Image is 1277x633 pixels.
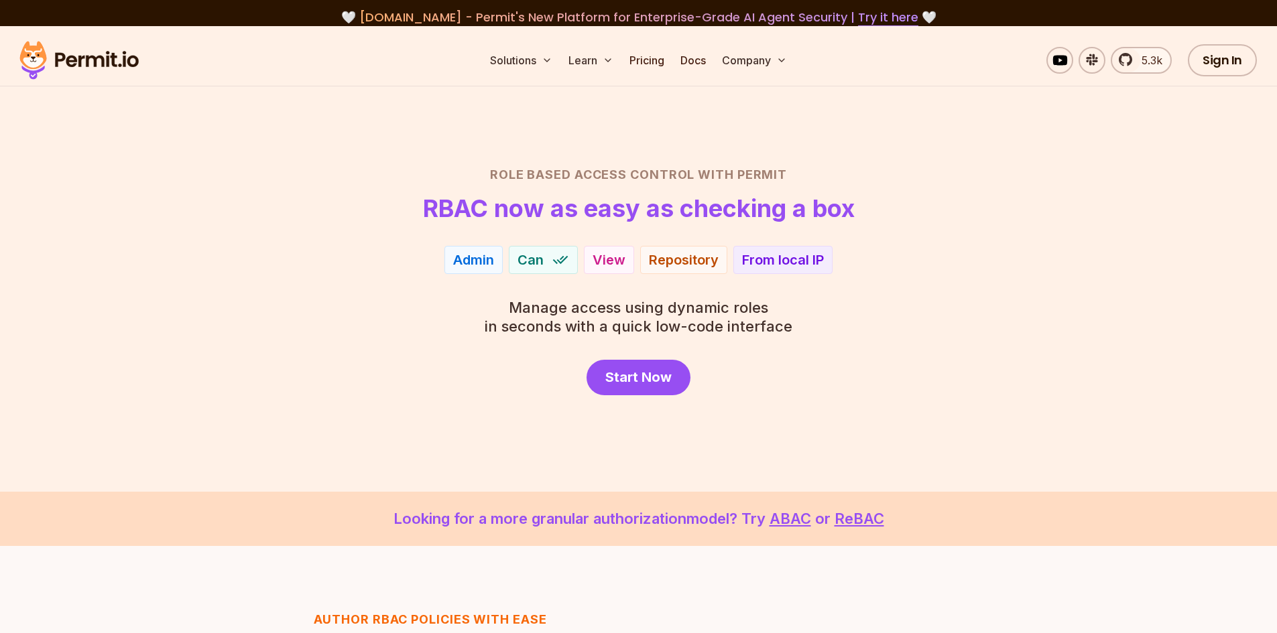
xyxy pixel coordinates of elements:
[453,251,494,269] div: Admin
[742,251,824,269] div: From local IP
[605,368,672,386] span: Start Now
[13,38,145,83] img: Permit logo
[587,360,690,395] a: Start Now
[314,610,680,629] h3: Author RBAC POLICIES with EASE
[485,298,792,336] p: in seconds with a quick low-code interface
[32,8,1245,27] div: 🤍 🤍
[1111,47,1172,74] a: 5.3k
[485,47,558,74] button: Solutions
[485,298,792,317] span: Manage access using dynamic roles
[698,165,787,184] span: with Permit
[1134,52,1162,68] span: 5.3k
[649,251,719,269] div: Repository
[170,165,1108,184] h2: Role Based Access Control
[359,9,918,25] span: [DOMAIN_NAME] - Permit's New Platform for Enterprise-Grade AI Agent Security |
[717,47,792,74] button: Company
[858,9,918,26] a: Try it here
[32,508,1245,530] p: Looking for a more granular authorization model? Try or
[770,510,811,527] a: ABAC
[675,47,711,74] a: Docs
[518,251,544,269] span: Can
[593,251,625,269] div: View
[624,47,670,74] a: Pricing
[1188,44,1257,76] a: Sign In
[563,47,619,74] button: Learn
[835,510,884,527] a: ReBAC
[423,195,855,222] h1: RBAC now as easy as checking a box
